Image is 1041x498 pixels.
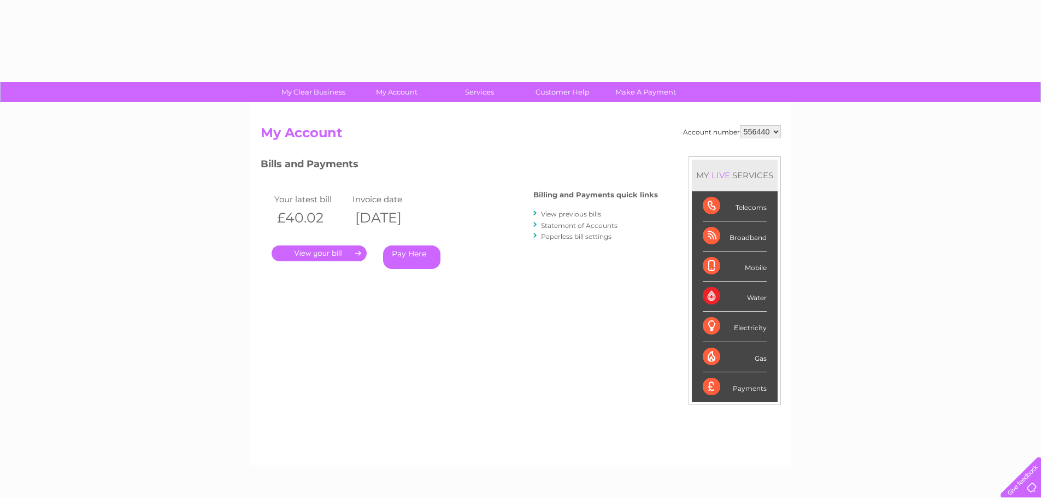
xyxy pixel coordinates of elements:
div: Account number [683,125,781,138]
div: Broadband [703,221,767,251]
div: Mobile [703,251,767,282]
td: Invoice date [350,192,428,207]
a: Make A Payment [601,82,691,102]
div: Water [703,282,767,312]
div: MY SERVICES [692,160,778,191]
div: Electricity [703,312,767,342]
div: Telecoms [703,191,767,221]
a: Services [434,82,525,102]
div: Gas [703,342,767,372]
a: View previous bills [541,210,601,218]
th: £40.02 [272,207,350,229]
h2: My Account [261,125,781,146]
td: Your latest bill [272,192,350,207]
div: Payments [703,372,767,402]
a: Statement of Accounts [541,221,617,230]
a: Customer Help [517,82,608,102]
h3: Bills and Payments [261,156,658,175]
a: . [272,245,367,261]
h4: Billing and Payments quick links [533,191,658,199]
a: Pay Here [383,245,440,269]
a: Paperless bill settings [541,232,611,241]
th: [DATE] [350,207,428,229]
a: My Clear Business [268,82,358,102]
div: LIVE [709,170,732,180]
a: My Account [351,82,442,102]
